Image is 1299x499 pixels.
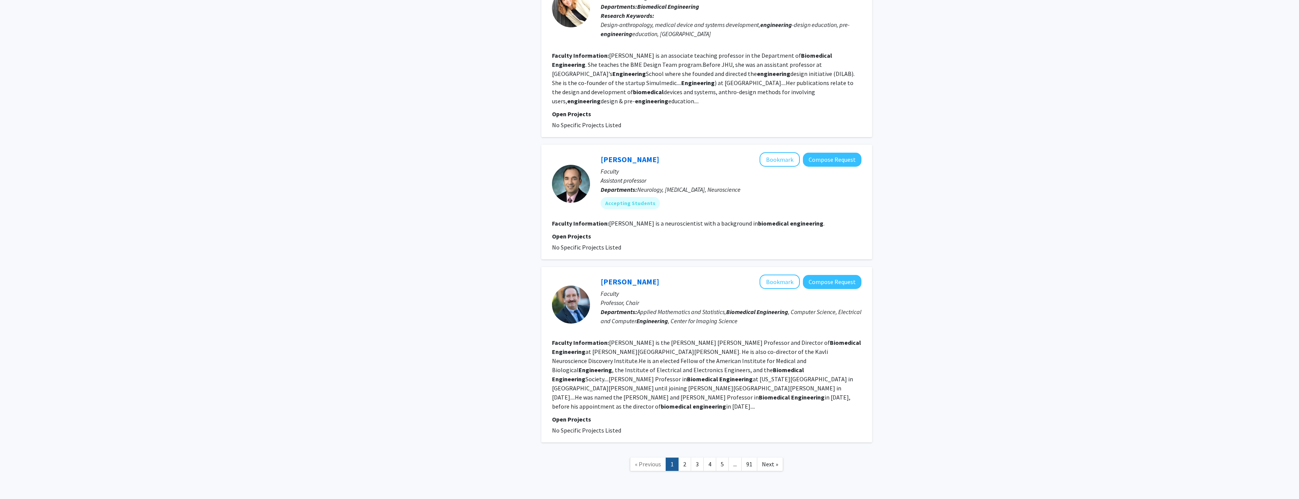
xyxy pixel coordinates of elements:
[552,52,855,105] fg-read-more: [PERSON_NAME] is an associate teaching professor in the Department of . She teaches the BME Desig...
[552,109,861,118] p: Open Projects
[552,426,621,434] span: No Specific Projects Listed
[541,450,872,481] nav: Page navigation
[758,219,789,227] b: biomedical
[601,277,659,286] a: [PERSON_NAME]
[601,308,637,316] b: Departments:
[637,186,741,193] span: Neurology, [MEDICAL_DATA], Neuroscience
[678,458,691,471] a: 2
[759,393,790,401] b: Biomedical
[612,70,646,77] b: Engineering
[552,121,621,129] span: No Specific Projects Listed
[552,375,585,383] b: Engineering
[601,12,654,19] b: Research Keywords:
[633,88,664,96] b: biomedical
[681,79,715,87] b: Engineering
[552,232,861,241] p: Open Projects
[601,289,861,298] p: Faculty
[601,197,660,209] mat-chip: Accepting Students
[760,152,800,167] button: Add Yousef Salimpour to Bookmarks
[601,155,659,164] a: [PERSON_NAME]
[830,339,861,346] b: Biomedical
[637,3,666,10] b: Biomedical
[601,298,861,307] p: Professor, Chair
[552,61,585,68] b: Engineering
[716,458,729,471] a: 5
[552,243,621,251] span: No Specific Projects Listed
[741,458,757,471] a: 91
[733,460,737,468] span: ...
[791,393,825,401] b: Engineering
[601,308,861,325] span: Applied Mathematics and Statistics, , Computer Science, Electrical and Computer , Center for Imag...
[757,458,783,471] a: Next
[760,275,800,289] button: Add Michael Miller to Bookmarks
[635,460,661,468] span: « Previous
[552,415,861,424] p: Open Projects
[691,458,704,471] a: 3
[773,366,804,374] b: Biomedical
[601,167,861,176] p: Faculty
[801,52,832,59] b: Biomedical
[636,317,668,325] b: Engineering
[552,348,585,355] b: Engineering
[601,30,632,38] b: engineering
[630,458,666,471] a: Previous Page
[790,219,823,227] b: engineering
[552,52,609,59] b: Faculty Information:
[601,176,861,185] p: Assistant professor
[567,97,601,105] b: engineering
[601,186,637,193] b: Departments:
[757,308,788,316] b: Engineering
[666,458,679,471] a: 1
[661,403,692,410] b: biomedical
[726,308,755,316] b: Biomedical
[609,219,825,227] fg-read-more: [PERSON_NAME] is a neuroscientist with a background in .
[552,339,609,346] b: Faculty Information:
[757,70,790,77] b: engineering
[6,465,32,493] iframe: Chat
[601,3,637,10] b: Departments:
[687,375,718,383] b: Biomedical
[552,219,609,227] b: Faculty Information:
[803,275,861,289] button: Compose Request to Michael Miller
[579,366,612,374] b: Engineering
[668,3,699,10] b: Engineering
[760,21,792,28] b: engineering
[803,153,861,167] button: Compose Request to Yousef Salimpour
[693,403,726,410] b: engineering
[703,458,716,471] a: 4
[601,20,861,38] div: Design-anthropology, medical device and systems development, -design education, pre- education, [...
[552,339,861,410] fg-read-more: [PERSON_NAME] is the [PERSON_NAME] [PERSON_NAME] Professor and Director of at [PERSON_NAME][GEOGR...
[635,97,668,105] b: engineering
[762,460,778,468] span: Next »
[719,375,753,383] b: Engineering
